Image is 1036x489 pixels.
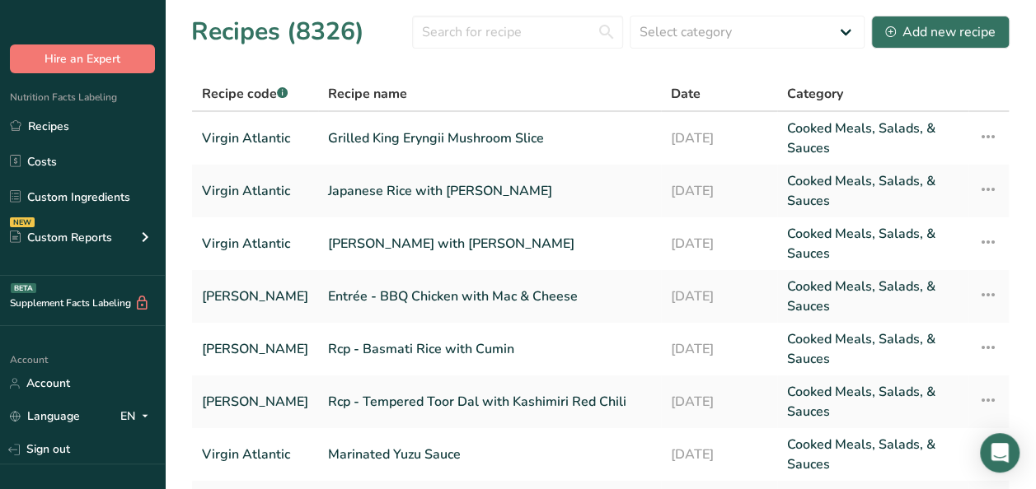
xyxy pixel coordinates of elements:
div: NEW [10,217,35,227]
a: Cooked Meals, Salads, & Sauces [787,329,959,369]
button: Hire an Expert [10,44,155,73]
a: Cooked Meals, Salads, & Sauces [787,171,959,211]
span: Date [671,84,701,104]
a: [DATE] [671,171,767,211]
a: [DATE] [671,119,767,158]
a: Cooked Meals, Salads, & Sauces [787,382,959,421]
input: Search for recipe [412,16,623,49]
a: Virgin Atlantic [202,119,308,158]
a: [PERSON_NAME] [202,277,308,316]
div: Custom Reports [10,229,112,246]
a: [PERSON_NAME] [202,382,308,421]
a: Rcp - Basmati Rice with Cumin [328,329,651,369]
a: Grilled King Eryngii Mushroom Slice [328,119,651,158]
a: Cooked Meals, Salads, & Sauces [787,435,959,474]
a: [DATE] [671,224,767,263]
a: Rcp - Tempered Toor Dal with Kashimiri Red Chili [328,382,651,421]
a: Language [10,402,80,431]
a: Cooked Meals, Salads, & Sauces [787,224,959,263]
button: Add new recipe [871,16,1010,49]
span: Category [787,84,843,104]
a: Marinated Yuzu Sauce [328,435,651,474]
div: EN [120,407,155,426]
a: Cooked Meals, Salads, & Sauces [787,119,959,158]
a: [PERSON_NAME] with [PERSON_NAME] [328,224,651,263]
div: Add new recipe [885,22,996,42]
a: Entrée - BBQ Chicken with Mac & Cheese [328,277,651,316]
h1: Recipes (8326) [191,13,364,50]
span: Recipe code [202,85,288,103]
div: Open Intercom Messenger [980,433,1020,473]
a: [PERSON_NAME] [202,329,308,369]
a: [DATE] [671,435,767,474]
span: Recipe name [328,84,407,104]
a: [DATE] [671,329,767,369]
a: Virgin Atlantic [202,171,308,211]
a: Cooked Meals, Salads, & Sauces [787,277,959,316]
div: BETA [11,283,36,293]
a: [DATE] [671,277,767,316]
a: Virgin Atlantic [202,435,308,474]
a: [DATE] [671,382,767,421]
a: Virgin Atlantic [202,224,308,263]
a: Japanese Rice with [PERSON_NAME] [328,171,651,211]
